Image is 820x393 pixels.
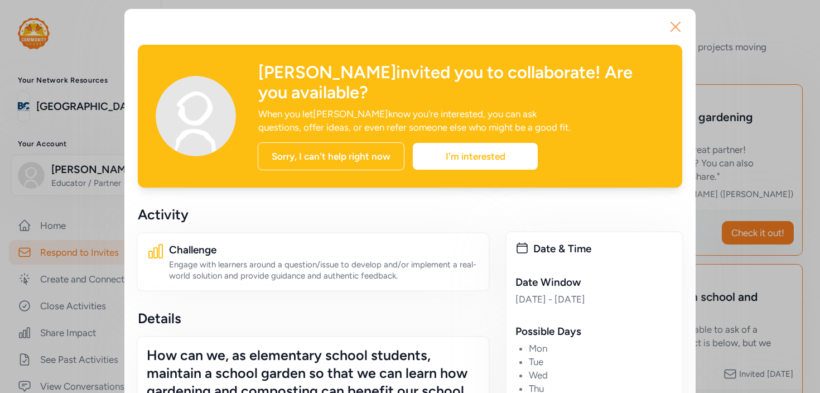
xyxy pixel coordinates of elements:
div: When you let [PERSON_NAME] know you're interested, you can ask questions, offer ideas, or even re... [258,107,580,134]
div: [DATE] - [DATE] [515,293,673,306]
div: Possible Days [515,324,673,339]
div: Date & Time [533,241,673,257]
div: Date Window [515,275,673,290]
div: Engage with learners around a question/issue to develop and/or implement a real-world solution an... [169,259,480,281]
div: Activity [138,205,489,223]
li: Mon [529,342,673,355]
li: Wed [529,368,673,382]
div: Challenge [169,242,480,258]
div: Details [138,309,489,327]
li: Tue [529,355,673,368]
div: [PERSON_NAME] invited you to collaborate! Are you available? [258,63,664,103]
div: Sorry, I can't help right now [258,142,404,170]
div: I'm interested [413,143,538,170]
img: Avatar [156,76,236,156]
